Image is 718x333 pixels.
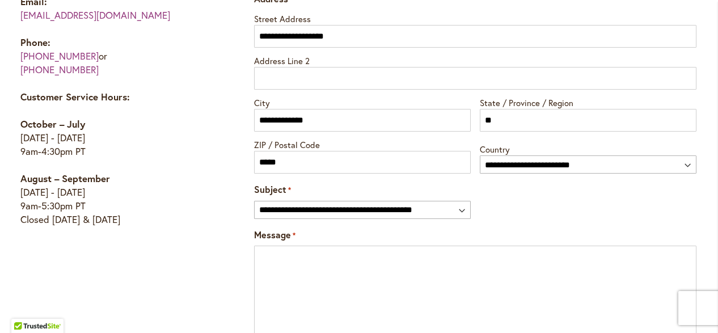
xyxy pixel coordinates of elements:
[480,94,696,109] label: State / Province / Region
[20,117,85,130] strong: October – July
[254,52,696,67] label: Address Line 2
[20,172,210,226] p: [DATE] - [DATE] 9am-5:30pm PT Closed [DATE] & [DATE]
[254,94,471,109] label: City
[20,9,170,22] a: [EMAIL_ADDRESS][DOMAIN_NAME]
[20,49,99,62] a: [PHONE_NUMBER]
[20,117,210,158] p: [DATE] - [DATE] 9am-4:30pm PT
[20,90,130,103] strong: Customer Service Hours:
[480,141,696,155] label: Country
[254,136,471,151] label: ZIP / Postal Code
[20,36,210,77] p: or
[254,229,295,242] label: Message
[20,172,110,185] strong: August – September
[254,183,291,196] label: Subject
[20,36,50,49] strong: Phone:
[254,10,696,25] label: Street Address
[20,63,99,76] a: [PHONE_NUMBER]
